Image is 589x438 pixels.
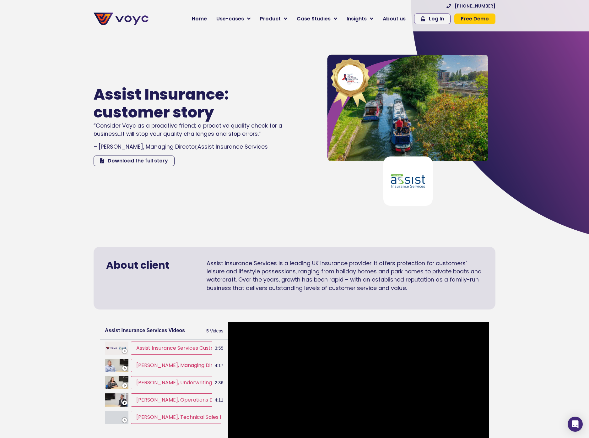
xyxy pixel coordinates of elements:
[568,417,583,432] div: Open Intercom Messenger
[378,13,410,25] a: About us
[131,411,311,424] button: [PERSON_NAME], Technical Sales Manager, Assist Insurance Services
[215,374,223,391] span: 2:36
[94,143,197,151] span: – [PERSON_NAME], Managing Director,
[94,13,149,25] img: voyc-full-logo
[297,15,331,23] span: Case Studies
[94,85,262,122] h1: Assist Insurance: customer story
[212,13,255,25] a: Use-cases
[94,122,282,138] span: “Consider Voyc as a proactive friend; a proactive quality check for a business…It will stop your ...
[347,15,367,23] span: Insights
[215,340,223,357] span: 3:55
[455,4,495,8] span: [PHONE_NUMBER]
[215,391,223,409] span: 4:11
[105,359,128,372] img: Steve Leech, Managing Director, Assist Insurance Services
[206,322,223,334] span: 5 Videos
[131,393,300,407] button: [PERSON_NAME], Operations Director, Assist Insurance Services
[429,16,444,21] span: Log In
[131,376,332,389] button: [PERSON_NAME], Underwriting and Quality Manager, Assist Insurance Service
[292,13,342,25] a: Case Studies
[414,14,451,24] a: Log In
[192,15,207,23] span: Home
[105,324,185,337] h2: Assist Insurance Services Videos
[216,15,244,23] span: Use-cases
[105,376,128,389] img: Laura Warner, Underwriting and Quality Manager, Assist Insurance Service
[105,393,128,407] img: Simon French, Operations Director, Assist Insurance Services
[106,259,181,271] h2: About client
[131,342,262,355] button: Assist Insurance Services Customer Story - Voyc
[383,15,406,23] span: About us
[105,342,128,355] img: Assist Insurance Services Customer Story - Voyc
[131,359,296,372] button: [PERSON_NAME], Managing Director, Assist Insurance Services
[260,15,281,23] span: Product
[446,4,495,8] a: [PHONE_NUMBER]
[461,16,489,21] span: Free Demo
[105,411,128,424] img: Luke Harris, Technical Sales Manager, Assist Insurance Services
[187,13,212,25] a: Home
[255,13,292,25] a: Product
[108,158,168,163] span: Download the full story
[454,14,495,24] a: Free Demo
[207,260,482,292] span: Assist Insurance Services is a leading UK insurance provider. It offers protection for customers’...
[94,156,175,166] a: Download the full story
[215,357,223,374] span: 4:17
[342,13,378,25] a: Insights
[197,143,268,151] span: Assist Insurance Services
